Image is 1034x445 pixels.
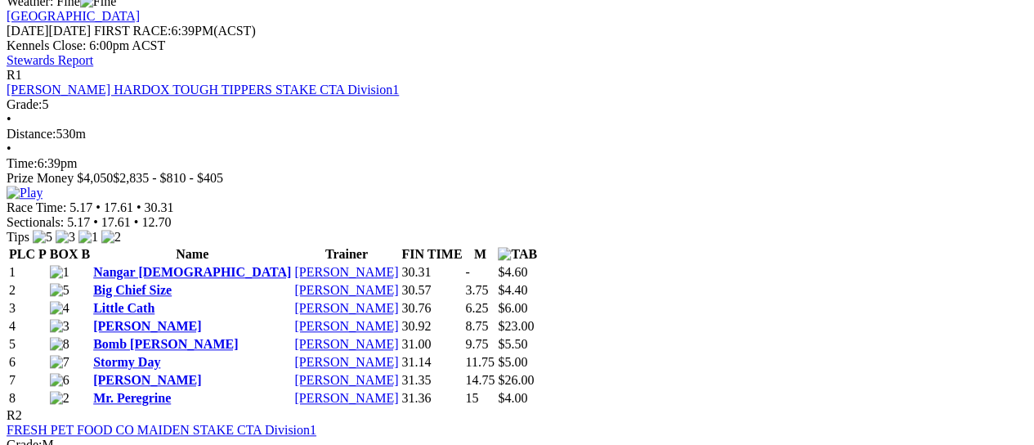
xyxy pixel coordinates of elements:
[50,247,78,261] span: BOX
[7,127,1027,142] div: 530m
[67,215,90,229] span: 5.17
[401,300,463,317] td: 30.76
[93,301,154,315] a: Little Cath
[7,408,22,422] span: R2
[401,336,463,353] td: 31.00
[8,336,47,353] td: 5
[465,337,488,351] text: 9.75
[498,247,537,262] img: TAB
[294,373,398,387] a: [PERSON_NAME]
[464,246,495,263] th: M
[50,337,69,352] img: 8
[465,355,494,369] text: 11.75
[7,24,49,38] span: [DATE]
[134,215,139,229] span: •
[96,200,101,214] span: •
[50,265,69,280] img: 1
[294,283,398,297] a: [PERSON_NAME]
[294,391,398,405] a: [PERSON_NAME]
[7,423,316,437] a: FRESH PET FOOD CO MAIDEN STAKE CTA Division1
[465,319,488,333] text: 8.75
[7,186,43,200] img: Play
[7,24,91,38] span: [DATE]
[498,373,534,387] span: $26.00
[401,282,463,299] td: 30.57
[33,230,52,245] img: 5
[104,200,133,214] span: 17.61
[498,391,527,405] span: $4.00
[401,264,463,281] td: 30.31
[94,24,256,38] span: 6:39PM(ACST)
[9,247,35,261] span: PLC
[498,265,527,279] span: $4.60
[7,38,1027,53] div: Kennels Close: 6:00pm ACST
[401,372,463,389] td: 31.35
[93,319,201,333] a: [PERSON_NAME]
[401,318,463,335] td: 30.92
[7,156,1027,171] div: 6:39pm
[465,391,478,405] text: 15
[401,246,463,263] th: FIN TIME
[137,200,141,214] span: •
[465,265,469,279] text: -
[38,247,47,261] span: P
[498,337,527,351] span: $5.50
[56,230,75,245] img: 3
[465,301,488,315] text: 6.25
[8,390,47,407] td: 8
[465,283,488,297] text: 3.75
[7,97,43,111] span: Grade:
[7,112,11,126] span: •
[93,391,171,405] a: Mr. Peregrine
[294,337,398,351] a: [PERSON_NAME]
[7,127,56,141] span: Distance:
[50,301,69,316] img: 4
[94,24,171,38] span: FIRST RACE:
[93,265,291,279] a: Nangar [DEMOGRAPHIC_DATA]
[294,265,398,279] a: [PERSON_NAME]
[7,68,22,82] span: R1
[401,354,463,371] td: 31.14
[7,230,29,244] span: Tips
[8,372,47,389] td: 7
[7,171,1027,186] div: Prize Money $4,050
[101,230,121,245] img: 2
[7,9,140,23] a: [GEOGRAPHIC_DATA]
[401,390,463,407] td: 31.36
[7,215,64,229] span: Sectionals:
[50,391,69,406] img: 2
[92,246,292,263] th: Name
[7,200,66,214] span: Race Time:
[7,97,1027,112] div: 5
[93,355,160,369] a: Stormy Day
[294,301,398,315] a: [PERSON_NAME]
[101,215,131,229] span: 17.61
[7,142,11,155] span: •
[50,283,69,298] img: 5
[498,355,527,369] span: $5.00
[294,319,398,333] a: [PERSON_NAME]
[93,373,201,387] a: [PERSON_NAME]
[7,53,93,67] a: Stewards Report
[145,200,174,214] span: 30.31
[50,319,69,334] img: 3
[78,230,98,245] img: 1
[498,319,534,333] span: $23.00
[69,200,92,214] span: 5.17
[293,246,399,263] th: Trainer
[141,215,171,229] span: 12.70
[93,283,172,297] a: Big Chief Size
[8,318,47,335] td: 4
[7,83,399,97] a: [PERSON_NAME] HARDOX TOUGH TIPPERS STAKE CTA Division1
[113,171,223,185] span: $2,835 - $810 - $405
[294,355,398,369] a: [PERSON_NAME]
[50,355,69,370] img: 7
[81,247,90,261] span: B
[8,282,47,299] td: 2
[498,283,527,297] span: $4.40
[8,300,47,317] td: 3
[8,264,47,281] td: 1
[50,373,69,388] img: 6
[465,373,495,387] text: 14.75
[498,301,527,315] span: $6.00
